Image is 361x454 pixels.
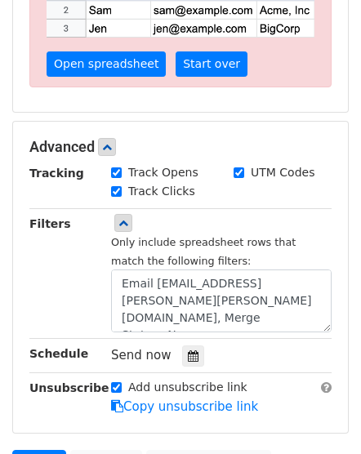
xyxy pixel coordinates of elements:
[111,236,296,267] small: Only include spreadsheet rows that match the following filters:
[47,51,166,77] a: Open spreadsheet
[29,138,332,156] h5: Advanced
[29,381,109,394] strong: Unsubscribe
[128,164,198,181] label: Track Opens
[128,183,195,200] label: Track Clicks
[111,399,258,414] a: Copy unsubscribe link
[111,348,172,363] span: Send now
[29,167,84,180] strong: Tracking
[29,217,71,230] strong: Filters
[128,379,247,396] label: Add unsubscribe link
[176,51,247,77] a: Start over
[251,164,314,181] label: UTM Codes
[279,376,361,454] iframe: Chat Widget
[29,347,88,360] strong: Schedule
